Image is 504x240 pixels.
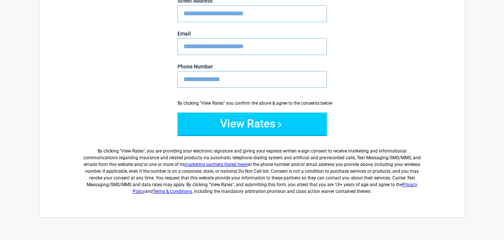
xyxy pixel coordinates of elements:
span: View Rates [121,148,143,154]
a: Privacy Policy [133,182,418,194]
a: marketing partners (listed here) [185,162,248,167]
div: By clicking "View Rates" you confirm the above & agree to the consents below [177,100,327,107]
a: Terms & Conditions [153,189,192,194]
label: Email [177,31,327,36]
label: Phone Number [177,64,327,69]
label: By clicking " ", you are providing your electronic signature and giving your express written e-si... [81,142,424,195]
button: View Rates [177,113,327,135]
